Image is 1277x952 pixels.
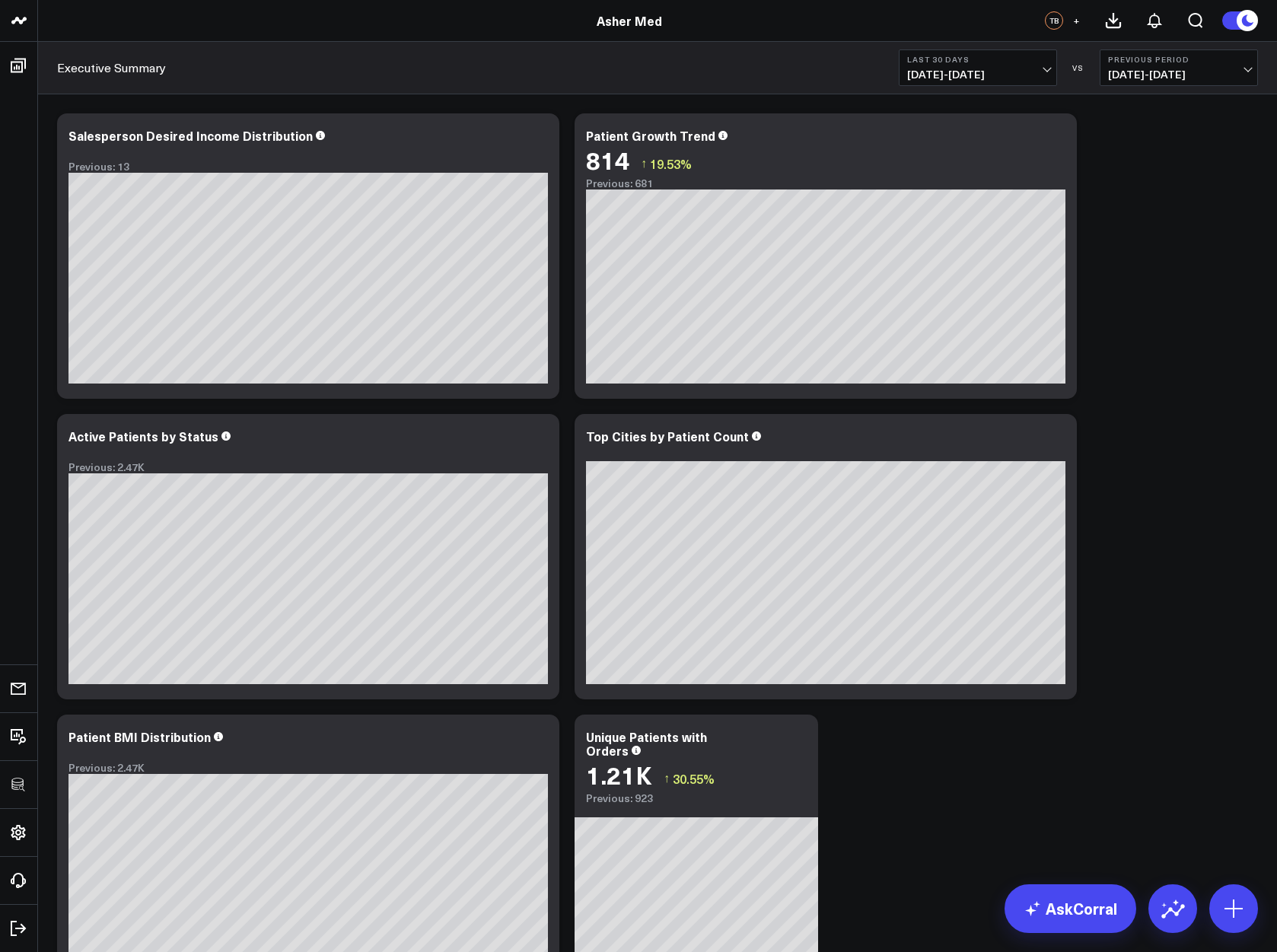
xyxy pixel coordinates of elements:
span: + [1073,15,1080,26]
span: [DATE] - [DATE] [1108,68,1250,81]
span: ↑ [641,154,647,174]
button: Last 30 Days[DATE]-[DATE] [899,49,1057,86]
a: AskCorral [1005,884,1136,933]
a: Executive Summary [57,59,166,76]
div: Top Cities by Patient Count [586,428,749,444]
span: ↑ [664,769,670,788]
button: Previous Period[DATE]-[DATE] [1100,49,1258,86]
span: 30.55% [673,770,715,787]
div: Previous: 681 [586,177,1065,189]
div: Patient Growth Trend [586,127,715,144]
div: Unique Patients with Orders [586,728,707,759]
button: + [1067,11,1085,30]
div: VS [1065,63,1092,72]
div: TB [1045,11,1063,30]
b: Last 30 Days [907,55,1049,64]
a: Asher Med [597,12,662,29]
span: [DATE] - [DATE] [907,68,1049,81]
div: Previous: 2.47K [68,461,548,473]
div: Patient BMI Distribution [68,728,211,745]
div: Previous: 923 [586,792,807,804]
div: Previous: 2.47K [68,762,548,774]
div: 1.21K [586,761,652,788]
span: 19.53% [650,155,692,172]
div: 814 [586,146,629,174]
div: Previous: 13 [68,161,548,173]
div: Active Patients by Status [68,428,218,444]
div: Salesperson Desired Income Distribution [68,127,313,144]
b: Previous Period [1108,55,1250,64]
